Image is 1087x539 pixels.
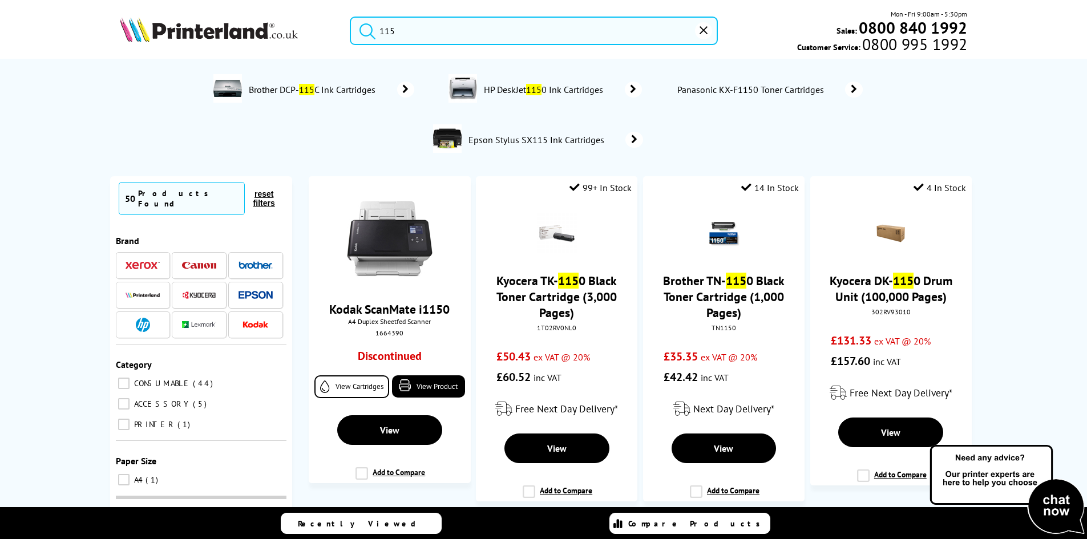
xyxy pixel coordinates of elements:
[182,291,216,299] img: Kyocera
[245,189,284,208] button: reset filters
[874,335,931,347] span: ex VAT @ 20%
[126,292,160,298] img: Printerland
[837,25,857,36] span: Sales:
[816,377,966,409] div: modal_delivery
[649,393,799,425] div: modal_delivery
[857,22,967,33] a: 0800 840 1992
[317,329,462,337] div: 1664390
[350,17,718,45] input: Search
[299,84,314,95] mark: 115
[131,399,192,409] span: ACCESSORY
[120,17,298,42] img: Printerland Logo
[676,84,829,95] span: Panasonic KX-F1150 Toner Cartridges
[182,262,216,269] img: Canon
[448,74,477,103] img: Deskjet1150-conspage.jpg
[891,9,967,19] span: Mon - Fri 9:00am - 5:30pm
[314,375,389,398] a: View Cartridges
[857,469,927,491] label: Add to Compare
[484,323,629,332] div: 1T02RV0NL0
[138,188,239,209] div: Products Found
[131,378,192,388] span: CONSUMABLE
[704,213,743,253] img: brother-tn1150-toner-with-box-small.png
[504,433,609,463] a: View
[663,273,785,321] a: Brother TN-1150 Black Toner Cartridge (1,000 Pages)
[131,419,176,429] span: PRINTER
[547,443,567,454] span: View
[831,333,871,348] span: £131.33
[482,393,632,425] div: modal_delivery
[881,427,900,438] span: View
[136,318,150,332] img: HP
[358,348,422,364] p: Discontinued
[314,317,464,326] span: A4 Duplex Sheetfed Scanner
[873,356,901,367] span: inc VAT
[859,17,967,38] b: 0800 840 1992
[118,419,130,430] input: PRINTER 1
[213,74,242,103] img: DCP115C-conspage.jpg
[534,372,561,383] span: inc VAT
[182,321,216,328] img: Lexmark
[248,74,414,105] a: Brother DCP-115C Ink Cartridges
[329,301,450,317] a: Kodak ScanMate i1150
[701,351,757,363] span: ex VAT @ 20%
[193,399,209,409] span: 5
[628,518,766,529] span: Compare Products
[239,291,273,299] img: Epson
[515,402,618,415] span: Free Next Day Delivery*
[819,307,963,316] div: 302RV93010
[652,323,796,332] div: TN1150
[860,39,967,50] span: 0800 995 1992
[558,273,579,289] mark: 115
[392,375,464,398] a: View Product
[693,402,774,415] span: Next Day Delivery*
[831,354,870,368] span: £157.60
[118,378,130,389] input: CONSUMABLE 44
[534,351,590,363] span: ex VAT @ 20%
[496,349,531,364] span: £50.43
[871,213,911,253] img: 302RV93010-DK1150-Small.gif
[355,467,425,489] label: Add to Compare
[116,359,152,370] span: Category
[281,513,442,534] a: Recently Viewed
[433,124,462,153] img: SX115-conspage.jpg
[116,235,139,246] span: Brand
[726,273,746,289] mark: 115
[664,349,698,364] span: £35.35
[850,386,952,399] span: Free Next Day Delivery*
[569,182,632,193] div: 99+ In Stock
[838,418,943,447] a: View
[347,196,433,282] img: Kodak-ScanMate-i1150-Front-Small.jpg
[467,134,609,145] span: Epson Stylus SX115 Ink Cartridges
[248,84,380,95] span: Brother DCP- C Ink Cartridges
[118,474,130,485] input: A4 1
[927,443,1087,537] img: Open Live Chat window
[690,485,759,507] label: Add to Compare
[893,273,914,289] mark: 115
[914,182,966,193] div: 4 In Stock
[337,415,442,445] a: View
[146,475,161,485] span: 1
[701,372,729,383] span: inc VAT
[830,273,952,305] a: Kyocera DK-1150 Drum Unit (100,000 Pages)
[496,273,617,321] a: Kyocera TK-1150 Black Toner Cartridge (3,000 Pages)
[380,424,399,436] span: View
[714,443,733,454] span: View
[467,124,643,155] a: Epson Stylus SX115 Ink Cartridges
[676,82,863,98] a: Panasonic KX-F1150 Toner Cartridges
[496,370,531,384] span: £60.52
[483,84,608,95] span: HP DeskJet 0 Ink Cartridges
[609,513,770,534] a: Compare Products
[118,398,130,410] input: ACCESSORY 5
[797,39,967,52] span: Customer Service:
[126,261,160,269] img: Xerox
[672,433,777,463] a: View
[526,84,542,95] mark: 115
[523,485,592,507] label: Add to Compare
[239,321,273,328] img: Kodak
[125,193,135,204] span: 50
[131,475,144,485] span: A4
[664,370,698,384] span: £42.42
[741,182,799,193] div: 14 In Stock
[193,378,216,388] span: 44
[537,213,577,253] img: Kyocera-1T02RV0NL0-Small.gif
